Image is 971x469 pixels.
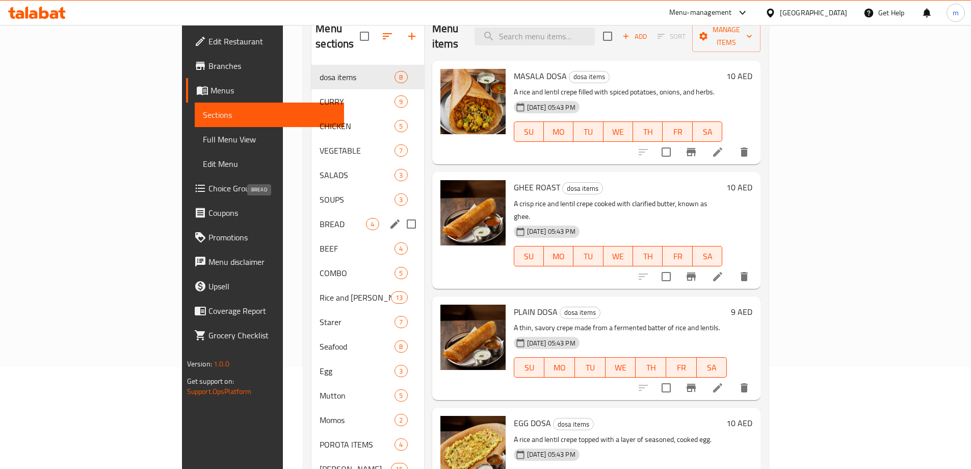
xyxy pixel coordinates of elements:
[544,121,573,142] button: MO
[544,357,575,378] button: MO
[440,305,506,370] img: PLAIN DOSA
[320,95,395,108] div: CURRY
[693,121,722,142] button: SA
[395,366,407,376] span: 3
[670,360,693,375] span: FR
[523,450,580,459] span: [DATE] 05:43 PM
[667,249,688,264] span: FR
[953,7,959,18] span: m
[395,365,407,377] div: items
[320,193,395,206] span: SOUPS
[208,182,336,194] span: Choice Groups
[320,71,395,83] div: dosa items
[395,342,407,352] span: 8
[203,133,336,145] span: Full Menu View
[320,218,366,230] span: BREAD
[553,418,594,430] div: dosa items
[395,71,407,83] div: items
[186,176,344,201] a: Choice Groups
[311,212,424,236] div: BREAD4edit
[311,65,424,89] div: dosa items8
[195,127,344,152] a: Full Menu View
[186,323,344,348] a: Grocery Checklist
[186,274,344,299] a: Upsell
[203,109,336,121] span: Sections
[320,169,395,181] span: SALADS
[395,244,407,254] span: 4
[523,227,580,236] span: [DATE] 05:43 PM
[320,340,395,353] span: Seafood
[320,438,395,451] span: POROTA ITEMS
[186,78,344,103] a: Menus
[651,29,692,44] span: Select section first
[562,182,603,194] div: dosa items
[400,24,424,48] button: Add section
[311,432,424,457] div: POROTA ITEMS4
[208,35,336,47] span: Edit Restaurant
[569,71,609,83] span: dosa items
[523,103,580,112] span: [DATE] 05:43 PM
[712,382,724,394] a: Edit menu item
[575,357,606,378] button: TU
[679,264,703,289] button: Branch-specific-item
[514,68,567,84] span: MASALA DOSA
[187,375,234,388] span: Get support on:
[633,121,663,142] button: TH
[320,291,391,304] span: Rice and [PERSON_NAME]
[514,246,544,266] button: SU
[320,291,391,304] div: Rice and Biriyani
[544,246,573,266] button: MO
[692,20,760,52] button: Manage items
[523,338,580,348] span: [DATE] 05:43 PM
[663,246,692,266] button: FR
[395,97,407,107] span: 9
[618,29,651,44] span: Add item
[320,316,395,328] div: Starer
[560,307,600,318] span: dosa items
[633,246,663,266] button: TH
[548,249,569,264] span: MO
[573,246,603,266] button: TU
[354,26,375,47] span: Select all sections
[311,114,424,138] div: CHICKEN5
[440,69,506,134] img: MASALA DOSA
[618,29,651,44] button: Add
[395,268,407,278] span: 5
[666,357,697,378] button: FR
[395,389,407,402] div: items
[320,389,395,402] div: Mutton
[712,270,724,283] a: Edit menu item
[311,383,424,408] div: Mutton5
[320,414,395,426] div: Momos
[187,385,252,398] a: Support.OpsPlatform
[637,249,659,264] span: TH
[186,250,344,274] a: Menu disclaimer
[320,120,395,132] div: CHICKEN
[395,414,407,426] div: items
[311,285,424,310] div: Rice and [PERSON_NAME]13
[211,84,336,96] span: Menus
[701,360,723,375] span: SA
[320,365,395,377] span: Egg
[214,357,229,371] span: 1.0.0
[395,72,407,82] span: 8
[732,264,756,289] button: delete
[697,249,718,264] span: SA
[195,152,344,176] a: Edit Menu
[395,169,407,181] div: items
[395,170,407,180] span: 3
[391,291,407,304] div: items
[514,121,544,142] button: SU
[578,125,599,139] span: TU
[693,246,722,266] button: SA
[518,249,540,264] span: SU
[554,418,593,430] span: dosa items
[697,357,727,378] button: SA
[395,316,407,328] div: items
[366,219,378,229] span: 4
[391,293,407,303] span: 13
[320,242,395,255] span: BEEF
[548,360,571,375] span: MO
[731,305,752,319] h6: 9 AED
